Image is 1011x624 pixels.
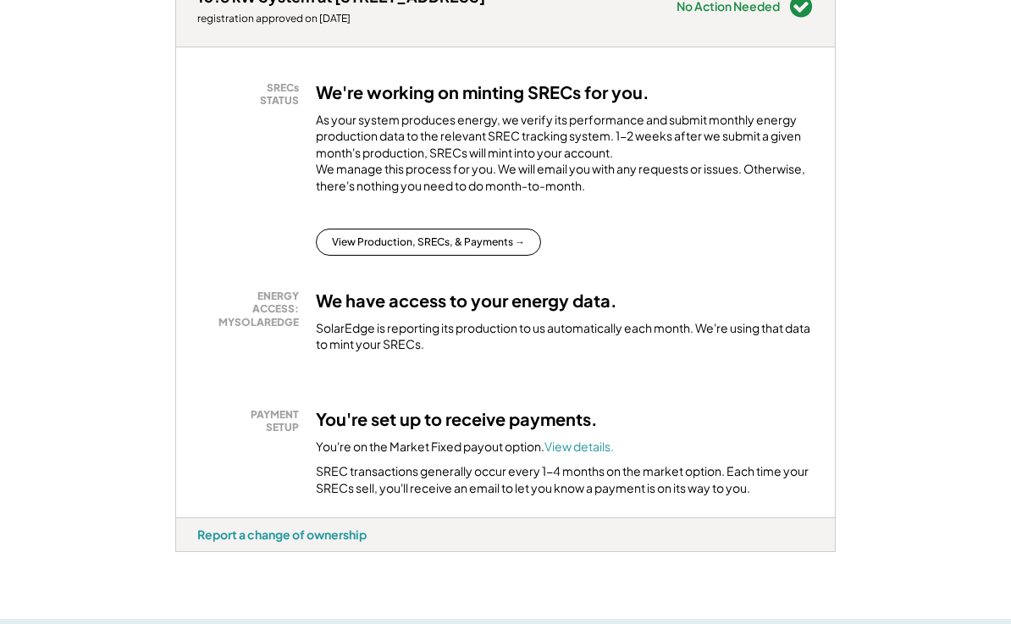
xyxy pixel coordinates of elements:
a: View details. [544,439,614,454]
h3: We have access to your energy data. [316,290,617,312]
div: As your system produces energy, we verify its performance and submit monthly energy production da... [316,112,814,203]
div: SREC transactions generally occur every 1-4 months on the market option. Each time your SRECs sel... [316,463,814,496]
div: PAYMENT SETUP [206,408,299,434]
div: ENERGY ACCESS: MYSOLAREDGE [206,290,299,329]
div: Report a change of ownership [197,527,367,542]
h3: You're set up to receive payments. [316,408,598,430]
div: 7epmpbho - VA Distributed [175,552,239,559]
div: registration approved on [DATE] [197,12,485,25]
div: SRECs STATUS [206,81,299,108]
div: You're on the Market Fixed payout option. [316,439,614,456]
h3: We're working on minting SRECs for you. [316,81,649,103]
button: View Production, SRECs, & Payments → [316,229,541,256]
div: SolarEdge is reporting its production to us automatically each month. We're using that data to mi... [316,320,814,353]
